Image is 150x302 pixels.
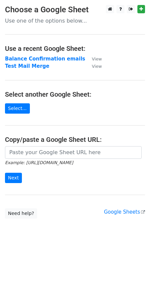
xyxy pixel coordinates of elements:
h3: Choose a Google Sheet [5,5,145,15]
small: Example: [URL][DOMAIN_NAME] [5,160,73,165]
p: Use one of the options below... [5,17,145,24]
h4: Copy/paste a Google Sheet URL: [5,136,145,144]
input: Next [5,173,22,183]
h4: Use a recent Google Sheet: [5,45,145,52]
iframe: Chat Widget [117,270,150,302]
a: View [85,56,102,62]
a: Google Sheets [104,209,145,215]
a: Test Mail Merge [5,63,49,69]
a: View [85,63,102,69]
a: Balance Confirmation emails [5,56,85,62]
small: View [92,64,102,69]
small: View [92,56,102,61]
input: Paste your Google Sheet URL here [5,146,142,159]
a: Select... [5,103,30,114]
h4: Select another Google Sheet: [5,90,145,98]
a: Need help? [5,208,37,219]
